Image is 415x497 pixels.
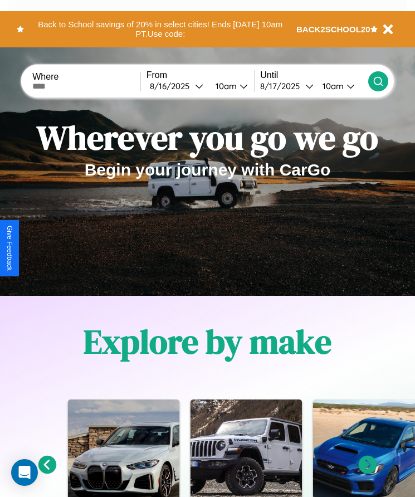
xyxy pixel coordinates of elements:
[11,459,38,486] div: Open Intercom Messenger
[314,80,368,92] button: 10am
[260,81,305,91] div: 8 / 17 / 2025
[210,81,240,91] div: 10am
[32,72,140,82] label: Where
[150,81,195,91] div: 8 / 16 / 2025
[317,81,346,91] div: 10am
[296,25,370,34] b: BACK2SCHOOL20
[6,226,13,271] div: Give Feedback
[147,80,207,92] button: 8/16/2025
[147,70,255,80] label: From
[84,319,331,364] h1: Explore by make
[207,80,255,92] button: 10am
[24,17,296,42] button: Back to School savings of 20% in select cities! Ends [DATE] 10am PT.Use code:
[260,70,368,80] label: Until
